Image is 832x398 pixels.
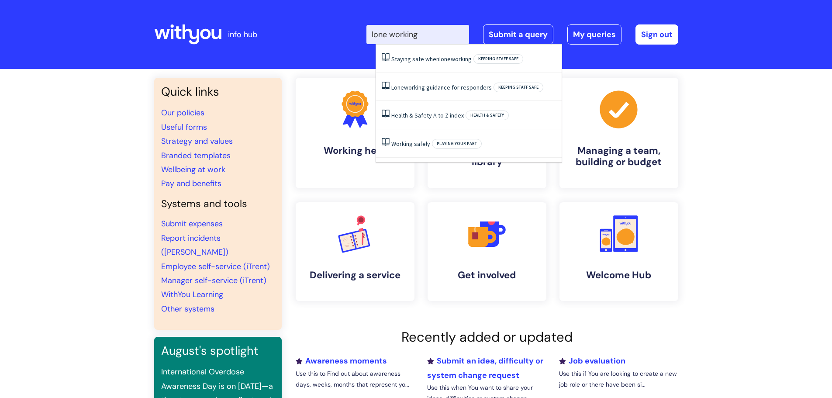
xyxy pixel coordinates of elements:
[391,83,404,91] span: Lone
[161,136,233,146] a: Strategy and values
[296,329,678,345] h2: Recently added or updated
[391,111,464,119] a: Health & Safety A to Z index
[296,78,414,188] a: Working here
[161,122,207,132] a: Useful forms
[391,55,472,63] a: Staying safe whenloneworking
[432,139,482,149] span: Playing your part
[161,150,231,161] a: Branded templates
[303,270,407,281] h4: Delivering a service
[435,270,539,281] h4: Get involved
[439,55,451,63] span: lone
[303,145,407,156] h4: Working here
[435,145,539,168] h4: Treatment Pathways library
[466,111,509,120] span: Health & Safety
[559,368,678,390] p: Use this if You are looking to create a new job role or there have been si...
[161,275,266,286] a: Manager self-service (iTrent)
[161,233,228,257] a: Report incidents ([PERSON_NAME])
[161,304,214,314] a: Other systems
[161,178,221,189] a: Pay and benefits
[161,164,225,175] a: Wellbeing at work
[391,140,430,148] a: Working safely
[427,356,543,380] a: Submit an idea, difficulty or system change request
[161,289,223,300] a: WithYou Learning
[567,24,621,45] a: My queries
[161,85,275,99] h3: Quick links
[161,198,275,210] h4: Systems and tools
[566,270,671,281] h4: Welcome Hub
[559,202,678,301] a: Welcome Hub
[391,83,492,91] a: Loneworking guidance for responders
[635,24,678,45] a: Sign out
[296,368,414,390] p: Use this to Find out about awareness days, weeks, months that represent yo...
[566,145,671,168] h4: Managing a team, building or budget
[296,202,414,301] a: Delivering a service
[366,25,469,44] input: Search
[296,356,387,366] a: Awareness moments
[428,202,546,301] a: Get involved
[494,83,543,92] span: Keeping staff safe
[559,78,678,188] a: Managing a team, building or budget
[161,261,270,272] a: Employee self-service (iTrent)
[161,344,275,358] h3: August's spotlight
[473,54,523,64] span: Keeping staff safe
[161,107,204,118] a: Our policies
[228,28,257,42] p: info hub
[161,218,223,229] a: Submit expenses
[483,24,553,45] a: Submit a query
[366,24,678,45] div: | -
[559,356,625,366] a: Job evaluation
